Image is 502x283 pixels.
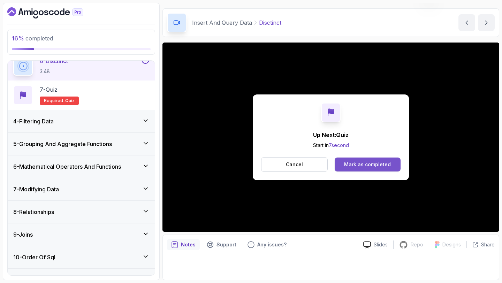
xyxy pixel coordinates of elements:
[40,57,68,65] p: 6 - Disctinct
[12,35,24,42] span: 16 %
[13,253,55,261] h3: 10 - Order Of Sql
[40,68,68,75] p: 3:48
[313,142,349,149] p: Start in
[203,239,241,250] button: Support button
[13,185,59,193] h3: 7 - Modifying Data
[13,162,121,171] h3: 6 - Mathematical Operators And Functions
[162,43,499,232] iframe: 6 - Disctinct
[374,241,388,248] p: Slides
[13,230,33,239] h3: 9 - Joins
[442,241,461,248] p: Designs
[13,85,149,105] button: 7-QuizRequired-quiz
[7,7,99,18] a: Dashboard
[257,241,287,248] p: Any issues?
[329,142,349,148] span: 7 second
[243,239,291,250] button: Feedback button
[44,98,65,104] span: Required-
[8,155,155,178] button: 6-Mathematical Operators And Functions
[216,241,236,248] p: Support
[181,241,196,248] p: Notes
[40,85,58,94] p: 7 - Quiz
[8,246,155,268] button: 10-Order Of Sql
[261,157,328,172] button: Cancel
[8,110,155,132] button: 4-Filtering Data
[481,241,495,248] p: Share
[8,223,155,246] button: 9-Joins
[8,178,155,200] button: 7-Modifying Data
[8,201,155,223] button: 8-Relationships
[65,98,75,104] span: quiz
[335,158,401,171] button: Mark as completed
[286,161,303,168] p: Cancel
[12,35,53,42] span: completed
[13,140,112,148] h3: 5 - Grouping And Aggregate Functions
[8,133,155,155] button: 5-Grouping And Aggregate Functions
[13,208,54,216] h3: 8 - Relationships
[167,239,200,250] button: notes button
[13,117,54,125] h3: 4 - Filtering Data
[478,14,495,31] button: next content
[411,241,423,248] p: Repo
[358,241,393,248] a: Slides
[344,161,391,168] div: Mark as completed
[13,56,149,76] button: 6-Disctinct3:48
[259,18,281,27] p: Disctinct
[458,14,475,31] button: previous content
[192,18,252,27] p: Insert And Query Data
[466,241,495,248] button: Share
[313,131,349,139] p: Up Next: Quiz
